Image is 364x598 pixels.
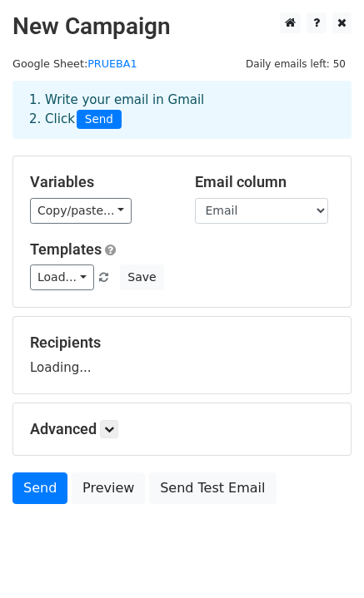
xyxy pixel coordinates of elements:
[87,57,137,70] a: PRUEBA1
[77,110,122,130] span: Send
[30,240,102,258] a: Templates
[30,420,334,438] h5: Advanced
[149,472,276,504] a: Send Test Email
[30,334,334,377] div: Loading...
[12,12,352,41] h2: New Campaign
[240,57,352,70] a: Daily emails left: 50
[120,264,163,290] button: Save
[30,173,170,191] h5: Variables
[12,57,137,70] small: Google Sheet:
[195,173,335,191] h5: Email column
[30,334,334,352] h5: Recipients
[240,55,352,73] span: Daily emails left: 50
[17,91,347,129] div: 1. Write your email in Gmail 2. Click
[30,264,94,290] a: Load...
[12,472,67,504] a: Send
[72,472,145,504] a: Preview
[30,198,132,224] a: Copy/paste...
